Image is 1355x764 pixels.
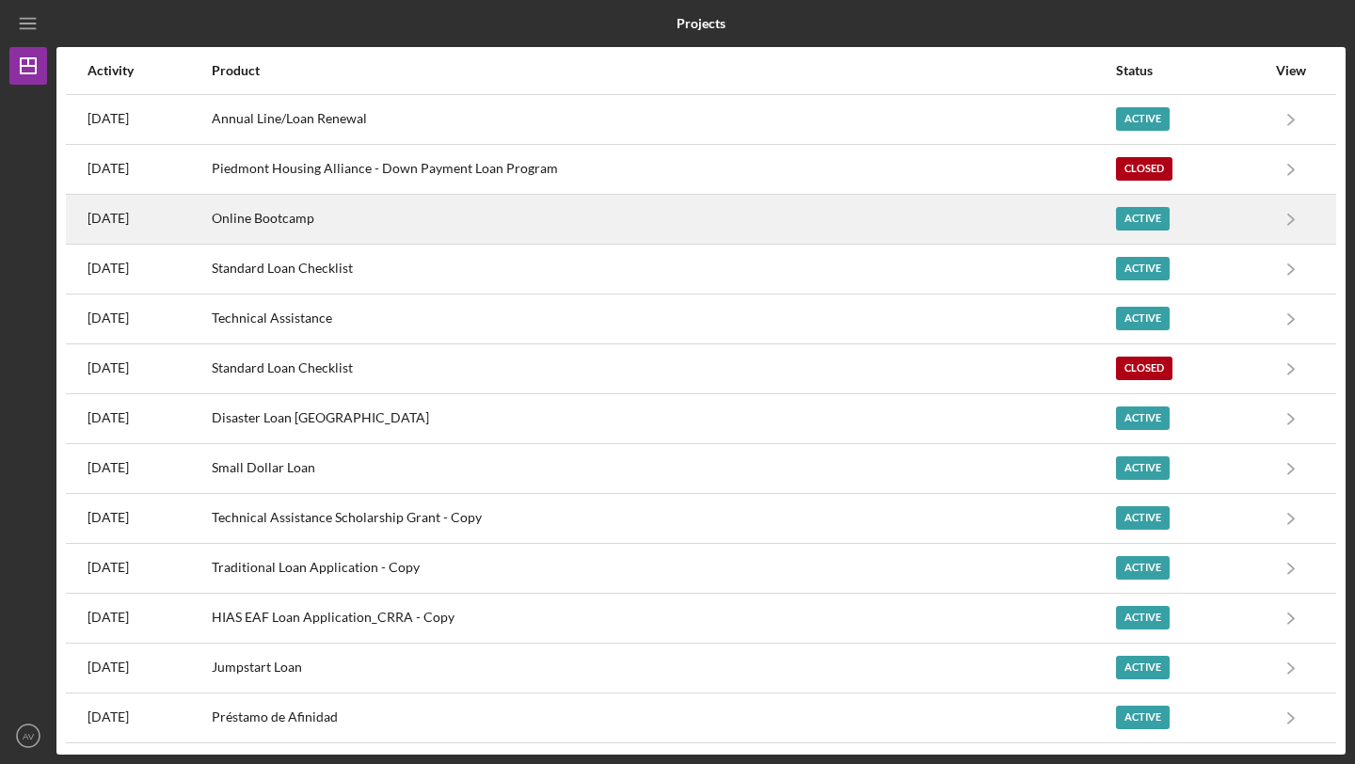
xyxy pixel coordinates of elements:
div: HIAS EAF Loan Application_CRRA - Copy [212,595,1114,642]
div: Active [1116,706,1170,729]
div: Piedmont Housing Alliance - Down Payment Loan Program [212,146,1114,193]
div: Annual Line/Loan Renewal [212,96,1114,143]
div: Status [1116,63,1266,78]
time: 2024-06-14 15:49 [88,410,129,425]
div: Standard Loan Checklist [212,345,1114,392]
time: 2025-02-07 21:28 [88,261,129,276]
div: View [1267,63,1315,78]
time: 2024-05-29 23:11 [88,460,129,475]
div: Active [1116,456,1170,480]
div: Active [1116,506,1170,530]
div: Closed [1116,157,1172,181]
text: AV [23,731,35,741]
time: 2024-02-16 19:38 [88,660,129,675]
div: Technical Assistance Scholarship Grant - Copy [212,495,1114,542]
div: Active [1116,207,1170,231]
time: 2024-03-07 16:27 [88,560,129,575]
div: Active [1116,307,1170,330]
div: Activity [88,63,210,78]
time: 2024-12-12 20:54 [88,310,129,326]
div: Traditional Loan Application - Copy [212,545,1114,592]
div: Jumpstart Loan [212,645,1114,692]
div: Technical Assistance [212,295,1114,342]
div: Small Dollar Loan [212,445,1114,492]
b: Projects [677,16,725,31]
div: Active [1116,556,1170,580]
div: Active [1116,606,1170,629]
div: Online Bootcamp [212,196,1114,243]
time: 2024-03-04 22:19 [88,610,129,625]
time: 2025-07-08 17:39 [88,161,129,176]
div: Standard Loan Checklist [212,246,1114,293]
time: 2024-08-01 15:31 [88,360,129,375]
div: Active [1116,107,1170,131]
div: Closed [1116,357,1172,380]
div: Active [1116,257,1170,280]
div: Préstamo de Afinidad [212,694,1114,741]
time: 2023-12-21 18:24 [88,709,129,724]
time: 2025-08-04 20:20 [88,111,129,126]
time: 2025-03-20 15:34 [88,211,129,226]
div: Product [212,63,1114,78]
time: 2024-05-01 16:44 [88,510,129,525]
div: Active [1116,406,1170,430]
div: Active [1116,656,1170,679]
button: AV [9,717,47,755]
div: Disaster Loan [GEOGRAPHIC_DATA] [212,395,1114,442]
